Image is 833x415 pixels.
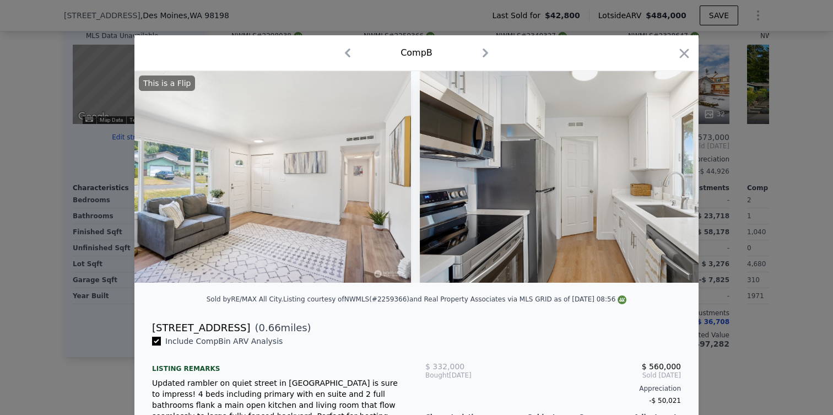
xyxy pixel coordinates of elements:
[642,362,681,371] span: $ 560,000
[161,337,287,346] span: Include Comp B in ARV Analysis
[401,46,432,60] div: Comp B
[425,362,464,371] span: $ 332,000
[425,384,681,393] div: Appreciation
[425,371,449,380] span: Bought
[259,322,281,333] span: 0.66
[207,295,283,303] div: Sold by RE/MAX All City .
[511,371,681,380] span: Sold [DATE]
[425,371,511,380] div: [DATE]
[250,320,311,336] span: ( miles)
[420,71,737,283] img: Property Img
[139,76,195,91] div: This is a Flip
[283,295,626,303] div: Listing courtesy of NWMLS (#2259366) and Real Property Associates via MLS GRID as of [DATE] 08:56
[152,320,250,336] div: [STREET_ADDRESS]
[649,397,681,405] span: -$ 50,021
[93,71,410,283] img: Property Img
[152,355,408,373] div: Listing remarks
[618,295,626,304] img: NWMLS Logo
